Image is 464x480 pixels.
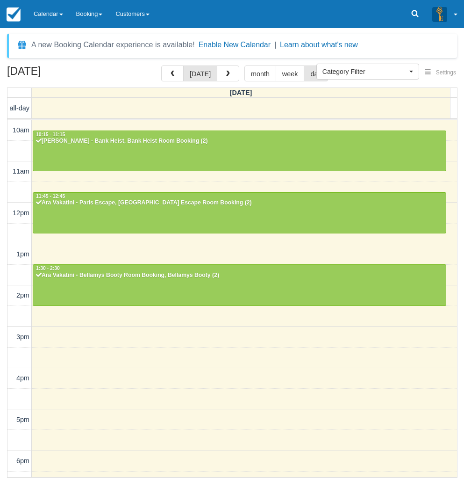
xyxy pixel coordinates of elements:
[304,65,328,81] button: day
[322,67,407,76] span: Category Filter
[36,138,443,145] div: [PERSON_NAME] - Bank Heist, Bank Heist Room Booking (2)
[13,126,29,134] span: 10am
[36,132,65,137] span: 10:15 - 11:15
[432,7,447,22] img: A3
[244,65,276,81] button: month
[13,209,29,217] span: 12pm
[36,194,65,199] span: 11:45 - 12:45
[33,131,446,172] a: 10:15 - 11:15[PERSON_NAME] - Bank Heist, Bank Heist Room Booking (2)
[33,192,446,233] a: 11:45 - 12:45Ara Vakatini - Paris Escape, [GEOGRAPHIC_DATA] Escape Room Booking (2)
[16,374,29,382] span: 4pm
[31,39,195,51] div: A new Booking Calendar experience is available!
[280,41,358,49] a: Learn about what's new
[183,65,217,81] button: [DATE]
[33,264,446,305] a: 1:30 - 2:30Ara Vakatini - Bellamys Booty Room Booking, Bellamys Booty (2)
[16,333,29,341] span: 3pm
[419,66,462,80] button: Settings
[16,457,29,465] span: 6pm
[16,416,29,423] span: 5pm
[36,272,443,279] div: Ara Vakatini - Bellamys Booty Room Booking, Bellamys Booty (2)
[10,104,29,112] span: all-day
[13,167,29,175] span: 11am
[16,291,29,299] span: 2pm
[436,69,456,76] span: Settings
[36,266,60,271] span: 1:30 - 2:30
[230,89,252,96] span: [DATE]
[16,250,29,258] span: 1pm
[7,7,21,22] img: checkfront-main-nav-mini-logo.png
[276,65,305,81] button: week
[199,40,271,50] button: Enable New Calendar
[316,64,419,80] button: Category Filter
[274,41,276,49] span: |
[36,199,443,207] div: Ara Vakatini - Paris Escape, [GEOGRAPHIC_DATA] Escape Room Booking (2)
[7,65,125,83] h2: [DATE]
